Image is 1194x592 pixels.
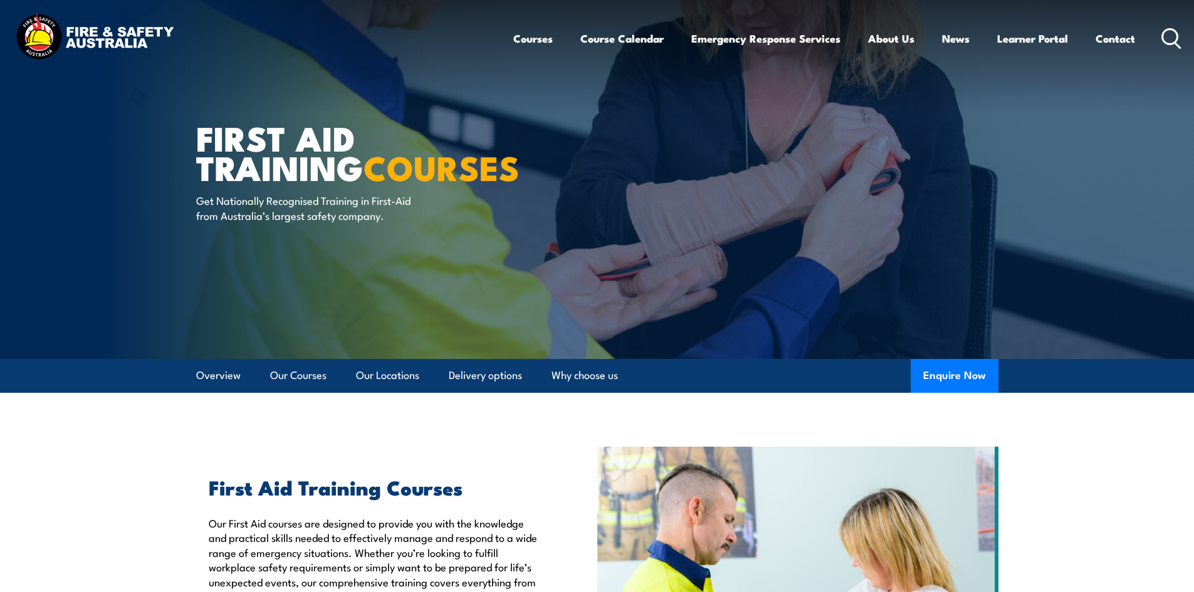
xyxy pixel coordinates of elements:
[196,359,241,392] a: Overview
[513,22,553,55] a: Courses
[270,359,327,392] a: Our Courses
[449,359,522,392] a: Delivery options
[942,22,970,55] a: News
[911,359,998,393] button: Enquire Now
[552,359,618,392] a: Why choose us
[580,22,664,55] a: Course Calendar
[997,22,1068,55] a: Learner Portal
[196,123,506,181] h1: First Aid Training
[209,478,540,496] h2: First Aid Training Courses
[691,22,841,55] a: Emergency Response Services
[364,140,520,192] strong: COURSES
[1096,22,1135,55] a: Contact
[356,359,419,392] a: Our Locations
[868,22,914,55] a: About Us
[196,193,425,222] p: Get Nationally Recognised Training in First-Aid from Australia’s largest safety company.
